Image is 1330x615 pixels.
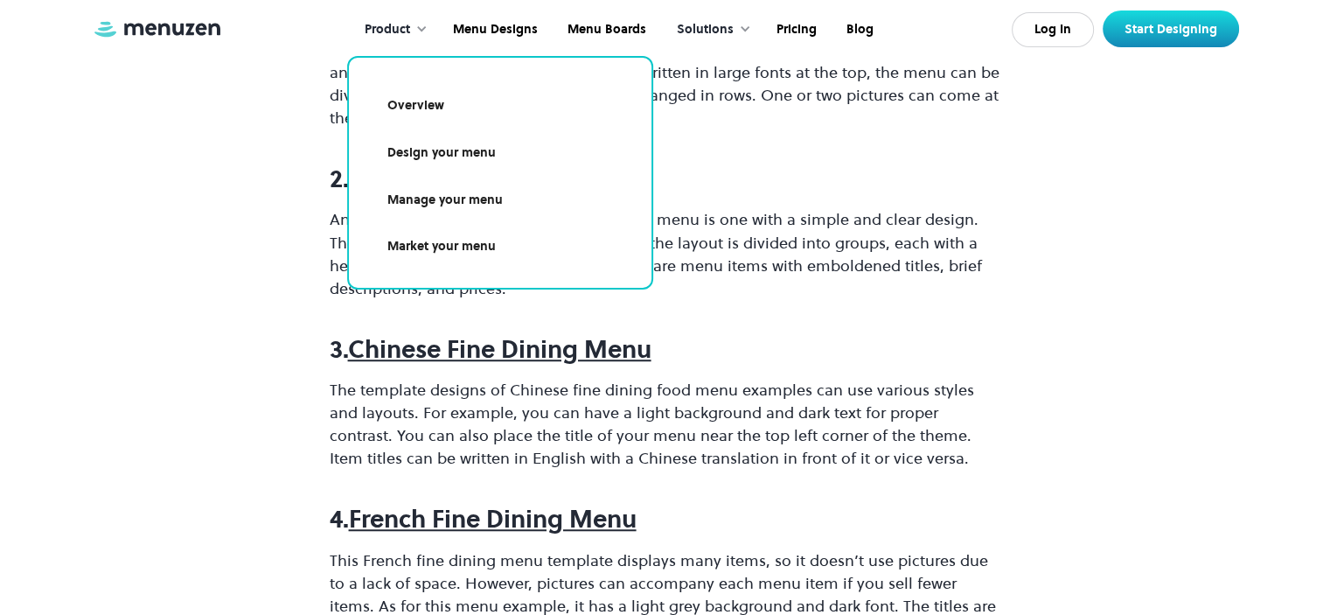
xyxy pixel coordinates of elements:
[760,3,830,57] a: Pricing
[349,502,637,535] a: French Fine Dining Menu
[365,20,410,39] div: Product
[370,180,630,220] a: Manage your menu
[330,162,349,195] strong: 2.
[330,332,348,366] strong: 3.
[830,3,887,57] a: Blog
[330,208,1001,299] p: An example of a stunning British fine dining menu is one with a simple and clear design. The menu...
[436,3,551,57] a: Menu Designs
[370,133,630,173] a: Design your menu
[1103,10,1239,47] a: Start Designing
[330,16,1001,129] p: Your American fine dining menu can have an off-white theme and brown text. The bulk of the colour...
[1012,12,1094,47] a: Log In
[330,502,349,535] strong: 4.
[370,227,630,267] a: Market your menu
[677,20,734,39] div: Solutions
[370,86,630,126] a: Overview
[330,379,1001,470] p: The template designs of Chinese fine dining food menu examples can use various styles and layouts...
[659,3,760,57] div: Solutions
[347,56,653,290] nav: Product
[551,3,659,57] a: Menu Boards
[347,3,436,57] div: Product
[348,332,651,366] a: Chinese Fine Dining Menu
